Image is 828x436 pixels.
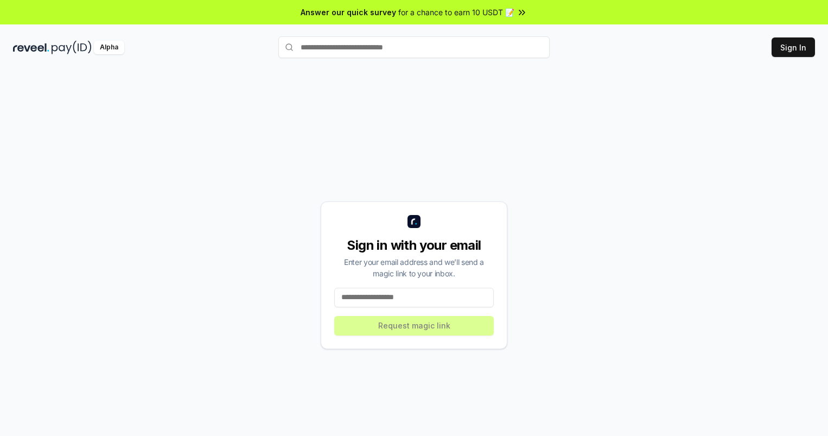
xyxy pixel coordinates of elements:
span: Answer our quick survey [301,7,396,18]
img: reveel_dark [13,41,49,54]
div: Alpha [94,41,124,54]
div: Sign in with your email [334,237,494,254]
div: Enter your email address and we’ll send a magic link to your inbox. [334,256,494,279]
span: for a chance to earn 10 USDT 📝 [398,7,514,18]
img: pay_id [52,41,92,54]
button: Sign In [772,37,815,57]
img: logo_small [407,215,421,228]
